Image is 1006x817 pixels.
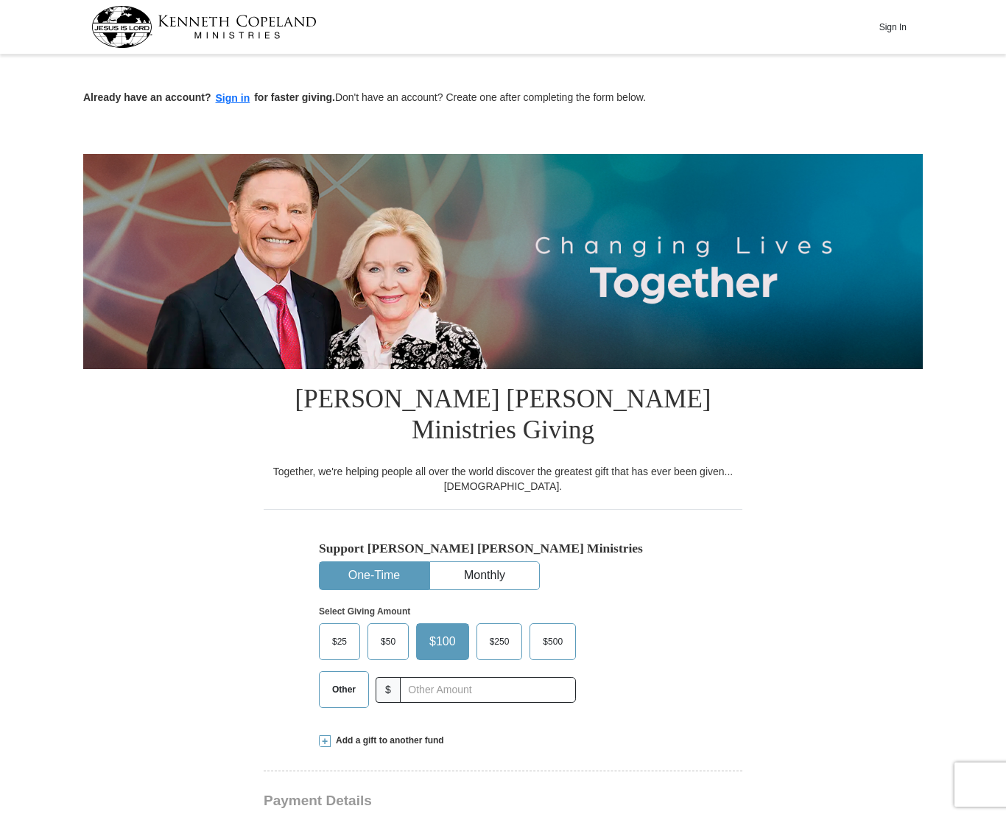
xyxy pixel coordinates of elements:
h3: Payment Details [264,793,639,810]
span: Other [325,679,363,701]
strong: Select Giving Amount [319,606,410,617]
strong: Already have an account? for faster giving. [83,91,335,103]
div: Together, we're helping people all over the world discover the greatest gift that has ever been g... [264,464,742,494]
span: $500 [535,631,570,653]
button: One-Time [320,562,429,589]
img: kcm-header-logo.svg [91,6,317,48]
h1: [PERSON_NAME] [PERSON_NAME] Ministries Giving [264,369,742,464]
button: Sign in [211,90,255,107]
button: Monthly [430,562,539,589]
span: $250 [482,631,517,653]
p: Don't have an account? Create one after completing the form below. [83,90,923,107]
h5: Support [PERSON_NAME] [PERSON_NAME] Ministries [319,541,687,556]
span: $100 [422,631,463,653]
button: Sign In [870,15,915,38]
input: Other Amount [400,677,576,703]
span: Add a gift to another fund [331,734,444,747]
span: $ [376,677,401,703]
span: $25 [325,631,354,653]
span: $50 [373,631,403,653]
